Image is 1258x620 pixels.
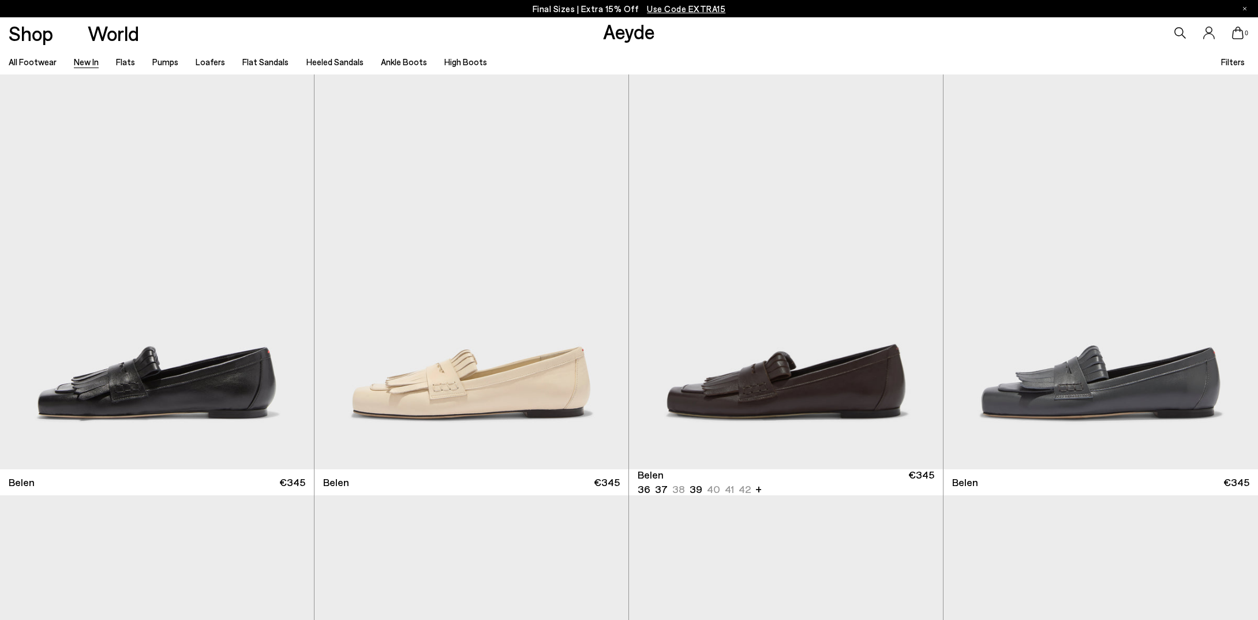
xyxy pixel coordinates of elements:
a: Flats [116,57,135,67]
a: Heeled Sandals [306,57,364,67]
div: 1 / 6 [629,74,943,469]
span: 0 [1244,30,1249,36]
span: €345 [279,475,305,490]
a: High Boots [444,57,487,67]
a: Loafers [196,57,225,67]
a: 0 [1232,27,1244,39]
li: + [755,481,762,496]
a: Ankle Boots [381,57,427,67]
li: 37 [655,482,668,496]
span: Belen [9,475,35,490]
span: €345 [908,468,934,496]
span: €345 [1223,475,1249,490]
a: All Footwear [9,57,57,67]
span: €345 [594,475,620,490]
img: Belen Tassel Loafers [943,74,1258,469]
a: Flat Sandals [242,57,289,67]
a: World [88,23,139,43]
span: Belen [638,468,664,482]
a: Next slide Previous slide [629,74,943,469]
p: Final Sizes | Extra 15% Off [533,2,726,16]
a: Belen 36 37 38 39 40 41 42 + €345 [629,469,943,495]
ul: variant [638,482,747,496]
a: New In [74,57,99,67]
span: Belen [323,475,349,490]
a: Pumps [152,57,178,67]
li: 39 [690,482,702,496]
a: Shop [9,23,53,43]
span: Navigate to /collections/ss25-final-sizes [647,3,725,14]
li: 36 [638,482,650,496]
a: Belen €345 [943,469,1258,495]
a: Belen €345 [314,469,628,495]
img: Belen Tassel Loafers [314,74,628,469]
span: Belen [952,475,978,490]
a: Aeyde [603,19,655,43]
img: Belen Tassel Loafers [629,74,943,469]
span: Filters [1221,57,1245,67]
